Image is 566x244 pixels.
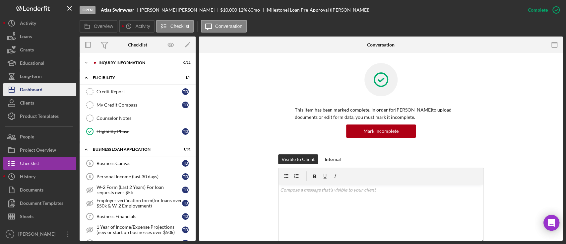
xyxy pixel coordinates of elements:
[182,200,189,206] div: T D
[182,173,189,180] div: T D
[96,161,182,166] div: Business Canvas
[528,3,548,17] div: Complete
[89,161,91,165] tspan: 5
[83,170,192,183] a: 6Personal Income (last 30 days)TD
[83,210,192,223] a: 7Business FinancialsTD
[96,129,182,134] div: Eligibility Phase
[83,85,192,98] a: Credit ReportTD
[96,198,182,208] div: Employer verification form(for loans over $50k & W-2 Employement)
[96,224,182,235] div: 1 Year of Income/Expense Projections (new or start up businesses over $50k)
[3,130,76,143] button: People
[20,43,34,58] div: Grants
[3,157,76,170] button: Checklist
[94,24,113,29] label: Overview
[266,7,369,13] div: [Milestone] Loan Pre-Approval ([PERSON_NAME])
[128,42,147,47] div: Checklist
[325,154,341,164] div: Internal
[20,17,36,32] div: Activity
[20,83,42,98] div: Dashboard
[89,214,91,218] tspan: 7
[140,7,220,13] div: [PERSON_NAME] [PERSON_NAME]
[179,76,191,80] div: 1 / 4
[20,183,43,198] div: Documents
[215,24,243,29] label: Conversation
[20,157,39,172] div: Checklist
[282,154,315,164] div: Visible to Client
[89,175,91,179] tspan: 6
[156,20,194,33] button: Checklist
[93,147,174,151] div: BUSINESS LOAN APPLICATION
[17,227,60,242] div: [PERSON_NAME]
[182,102,189,108] div: T D
[238,7,247,13] div: 12 %
[3,96,76,110] button: Clients
[96,185,182,195] div: W-2 Form (Last 2 Years) For loan requests over $5k
[20,143,56,158] div: Project Overview
[321,154,344,164] button: Internal
[3,56,76,70] a: Educational
[20,210,33,225] div: Sheets
[3,183,76,197] button: Documents
[20,70,42,85] div: Long-Term
[3,17,76,30] button: Activity
[20,96,34,111] div: Clients
[179,61,191,65] div: 0 / 11
[3,210,76,223] button: Sheets
[201,20,247,33] button: Conversation
[83,112,192,125] a: Counselor Notes
[170,24,189,29] label: Checklist
[20,170,35,185] div: History
[83,125,192,138] a: Eligibility PhaseTD
[3,227,76,241] button: IN[PERSON_NAME]
[98,61,174,65] div: INQUIRY INFORMATION
[3,197,76,210] button: Document Templates
[83,197,192,210] a: Employer verification form(for loans over $50k & W-2 Employement)TD
[93,76,174,80] div: ELIGIBILITY
[220,7,237,13] span: $10,000
[8,232,12,236] text: IN
[20,30,32,45] div: Loans
[20,130,34,145] div: People
[83,223,192,236] a: 1 Year of Income/Expense Projections (new or start up businesses over $50k)TD
[83,98,192,112] a: My Credit CompassTD
[3,83,76,96] button: Dashboard
[182,226,189,233] div: T D
[3,110,76,123] button: Product Templates
[80,6,95,14] div: Open
[367,42,395,47] div: Conversation
[3,70,76,83] button: Long-Term
[363,124,399,138] div: Mark Incomplete
[3,30,76,43] button: Loans
[96,89,182,94] div: Credit Report
[3,43,76,56] button: Grants
[182,160,189,167] div: T D
[179,147,191,151] div: 1 / 31
[101,7,134,13] b: Atlas Swimwear
[521,3,563,17] button: Complete
[182,213,189,220] div: T D
[182,88,189,95] div: T D
[96,214,182,219] div: Business Financials
[182,128,189,135] div: T D
[543,215,559,231] div: Open Intercom Messenger
[96,116,192,121] div: Counselor Notes
[3,170,76,183] button: History
[248,7,260,13] div: 60 mo
[20,56,44,71] div: Educational
[83,183,192,197] a: W-2 Form (Last 2 Years) For loan requests over $5kTD
[96,174,182,179] div: Personal Income (last 30 days)
[20,197,63,211] div: Document Templates
[80,20,117,33] button: Overview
